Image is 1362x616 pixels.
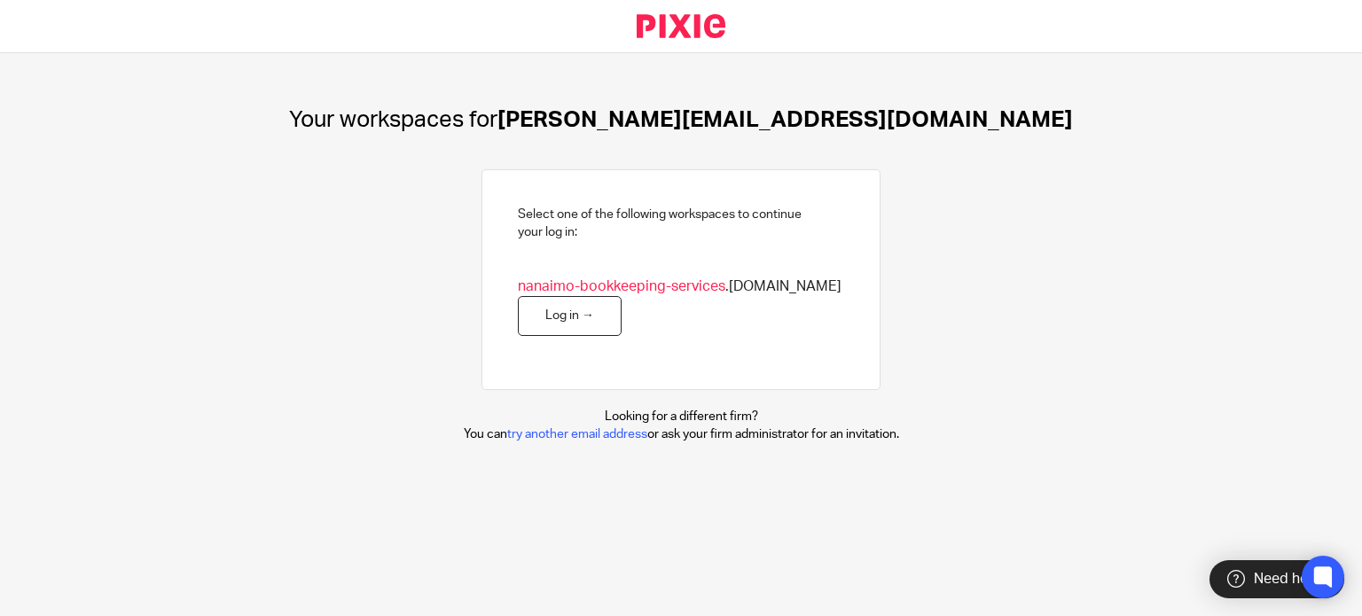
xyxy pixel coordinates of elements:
[507,428,647,441] a: try another email address
[464,408,899,444] p: Looking for a different firm? You can or ask your firm administrator for an invitation.
[518,277,841,296] span: .[DOMAIN_NAME]
[1209,560,1344,598] div: Need help?
[518,279,725,293] span: nanaimo-bookkeeping-services
[289,108,497,131] span: Your workspaces for
[518,296,622,336] a: Log in →
[518,206,802,242] h2: Select one of the following workspaces to continue your log in:
[289,106,1073,134] h1: [PERSON_NAME][EMAIL_ADDRESS][DOMAIN_NAME]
